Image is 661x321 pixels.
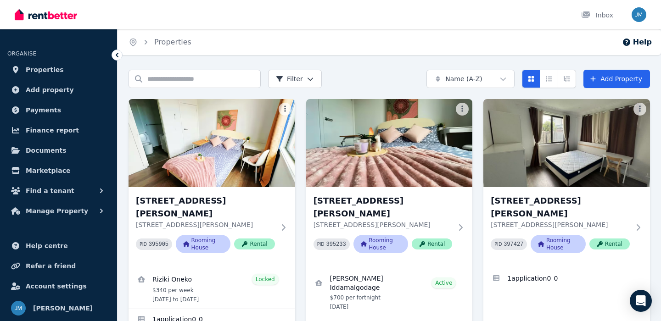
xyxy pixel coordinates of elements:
[522,70,576,88] div: View options
[129,268,295,309] a: View details for Riziki Oneko
[136,194,275,220] h3: [STREET_ADDRESS][PERSON_NAME]
[176,235,230,253] span: Rooming House
[26,240,68,251] span: Help centre
[630,290,652,312] div: Open Intercom Messenger
[306,268,473,316] a: View details for Mandira Iddamalgodage
[26,185,74,196] span: Find a tenant
[7,161,110,180] a: Marketplace
[445,74,482,83] span: Name (A-Z)
[7,237,110,255] a: Help centre
[7,81,110,99] a: Add property
[26,64,64,75] span: Properties
[314,194,453,220] h3: [STREET_ADDRESS][PERSON_NAME]
[118,29,202,55] nav: Breadcrumb
[412,238,452,249] span: Rental
[7,182,110,200] button: Find a tenant
[558,70,576,88] button: Expanded list view
[129,99,295,187] img: Room 2, Unit 2/55 Clayton Rd
[149,241,168,248] code: 395905
[583,70,650,88] a: Add Property
[136,220,275,229] p: [STREET_ADDRESS][PERSON_NAME]
[483,99,650,268] a: Room 4, Unit 1/55 Clayton Rd[STREET_ADDRESS][PERSON_NAME][STREET_ADDRESS][PERSON_NAME]PID 397427R...
[26,125,79,136] span: Finance report
[234,238,274,249] span: Rental
[494,242,502,247] small: PID
[26,205,88,216] span: Manage Property
[129,99,295,268] a: Room 2, Unit 2/55 Clayton Rd[STREET_ADDRESS][PERSON_NAME][STREET_ADDRESS][PERSON_NAME]PID 395905R...
[622,37,652,48] button: Help
[531,235,585,253] span: Rooming House
[353,235,408,253] span: Rooming House
[276,74,303,83] span: Filter
[7,277,110,295] a: Account settings
[491,194,630,220] h3: [STREET_ADDRESS][PERSON_NAME]
[7,202,110,220] button: Manage Property
[7,61,110,79] a: Properties
[7,141,110,160] a: Documents
[279,103,291,116] button: More options
[483,268,650,290] a: Applications for Room 4, Unit 1/55 Clayton Rd
[314,220,453,229] p: [STREET_ADDRESS][PERSON_NAME]
[7,101,110,119] a: Payments
[317,242,325,247] small: PID
[26,105,61,116] span: Payments
[7,257,110,275] a: Refer a friend
[26,260,76,271] span: Refer a friend
[15,8,77,22] img: RentBetter
[33,303,93,314] span: [PERSON_NAME]
[26,84,74,95] span: Add property
[483,99,650,187] img: Room 4, Unit 1/55 Clayton Rd
[26,165,70,176] span: Marketplace
[7,121,110,139] a: Finance report
[154,38,191,46] a: Properties
[456,103,469,116] button: More options
[326,241,346,248] code: 395233
[268,70,322,88] button: Filter
[306,99,473,187] img: Room 3, Unit 2/55 Clayton Rd
[11,301,26,315] img: Jason Ma
[633,103,646,116] button: More options
[504,241,523,248] code: 397427
[589,238,630,249] span: Rental
[26,281,87,292] span: Account settings
[140,242,147,247] small: PID
[540,70,558,88] button: Compact list view
[632,7,646,22] img: Jason Ma
[522,70,540,88] button: Card view
[491,220,630,229] p: [STREET_ADDRESS][PERSON_NAME]
[7,50,36,57] span: ORGANISE
[426,70,515,88] button: Name (A-Z)
[26,145,67,156] span: Documents
[306,99,473,268] a: Room 3, Unit 2/55 Clayton Rd[STREET_ADDRESS][PERSON_NAME][STREET_ADDRESS][PERSON_NAME]PID 395233R...
[581,11,613,20] div: Inbox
